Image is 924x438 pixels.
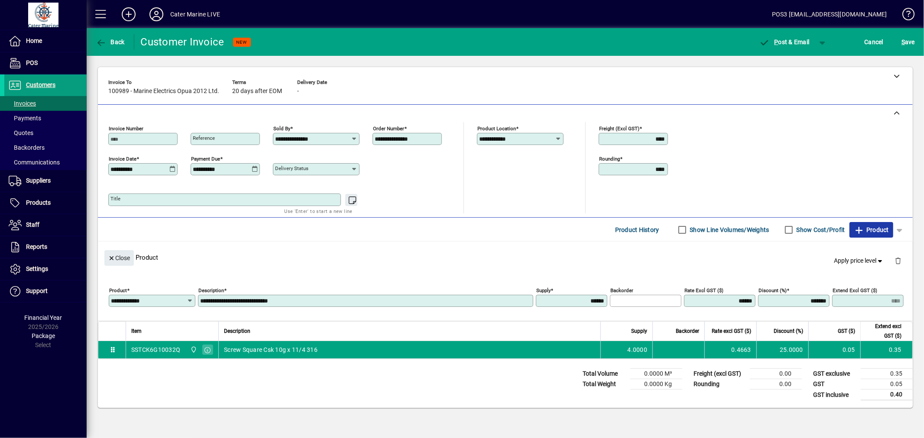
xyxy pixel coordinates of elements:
span: Backorders [9,144,45,151]
span: POS [26,59,38,66]
button: Apply price level [831,253,888,269]
span: P [775,39,778,45]
td: Rounding [689,379,750,390]
button: Cancel [862,34,886,50]
a: Staff [4,214,87,236]
a: Communications [4,155,87,170]
a: Products [4,192,87,214]
span: Rate excl GST ($) [712,326,751,336]
label: Show Line Volumes/Weights [688,225,769,234]
button: Save [899,34,917,50]
button: Post & Email [755,34,814,50]
td: 0.0000 Kg [630,379,682,390]
td: 0.05 [808,341,860,358]
mat-label: Payment due [191,156,220,162]
span: 4.0000 [628,345,648,354]
mat-label: Product [109,287,127,293]
td: Total Weight [578,379,630,390]
span: Home [26,37,42,44]
mat-label: Extend excl GST ($) [833,287,877,293]
td: 0.35 [861,369,913,379]
td: 0.05 [861,379,913,390]
span: ost & Email [759,39,810,45]
span: Apply price level [834,256,885,265]
mat-label: Rounding [599,156,620,162]
span: Product History [615,223,659,237]
mat-label: Product location [477,126,516,132]
span: Suppliers [26,177,51,184]
span: ave [901,35,915,49]
span: Products [26,199,51,206]
div: SSTCK6G10032Q [131,345,180,354]
mat-label: Freight (excl GST) [599,126,639,132]
a: POS [4,52,87,74]
button: Product History [612,222,663,238]
label: Show Cost/Profit [795,225,845,234]
a: Reports [4,236,87,258]
span: Supply [631,326,647,336]
div: Cater Marine LIVE [170,7,220,21]
span: Financial Year [25,314,62,321]
div: 0.4663 [710,345,751,354]
mat-hint: Use 'Enter' to start a new line [285,206,353,216]
span: Product [854,223,889,237]
span: Quotes [9,129,33,136]
mat-label: Invoice number [109,126,143,132]
span: NEW [237,39,247,45]
span: Cancel [865,35,884,49]
span: Backorder [676,326,699,336]
a: Suppliers [4,170,87,192]
span: Back [96,39,125,45]
td: 0.0000 M³ [630,369,682,379]
a: Payments [4,111,87,126]
span: Settings [26,265,48,272]
td: 0.00 [750,369,802,379]
button: Delete [888,250,908,271]
span: Item [131,326,142,336]
td: GST [809,379,861,390]
button: Profile [143,6,170,22]
td: GST exclusive [809,369,861,379]
a: Home [4,30,87,52]
div: Product [98,242,913,273]
td: 0.35 [860,341,912,358]
div: POS3 [EMAIL_ADDRESS][DOMAIN_NAME] [772,7,887,21]
span: Cater Marine [188,345,198,354]
span: Close [108,251,130,265]
a: Support [4,280,87,302]
span: GST ($) [838,326,855,336]
span: Staff [26,221,39,228]
mat-label: Order number [373,126,404,132]
span: Invoices [9,100,36,107]
mat-label: Backorder [610,287,633,293]
span: S [901,39,905,45]
mat-label: Discount (%) [759,287,787,293]
span: Support [26,287,48,294]
mat-label: Delivery status [275,165,308,171]
td: Freight (excl GST) [689,369,750,379]
mat-label: Supply [536,287,551,293]
app-page-header-button: Close [102,254,136,261]
mat-label: Sold by [273,126,290,132]
app-page-header-button: Delete [888,257,908,264]
span: Payments [9,115,41,122]
a: Knowledge Base [896,2,913,30]
div: Customer Invoice [141,35,224,49]
a: Backorders [4,140,87,155]
span: Reports [26,243,47,250]
span: - [297,88,299,95]
span: Discount (%) [774,326,803,336]
span: Extend excl GST ($) [866,322,901,341]
mat-label: Title [110,196,120,202]
td: GST inclusive [809,390,861,400]
span: Screw Square Csk 10g x 11/4 316 [224,345,318,354]
td: Total Volume [578,369,630,379]
span: 100989 - Marine Electrics Opua 2012 Ltd. [108,88,219,95]
button: Add [115,6,143,22]
span: Customers [26,81,55,88]
button: Close [104,250,134,266]
button: Product [849,222,893,238]
td: 25.0000 [756,341,808,358]
app-page-header-button: Back [87,34,134,50]
td: 0.00 [750,379,802,390]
